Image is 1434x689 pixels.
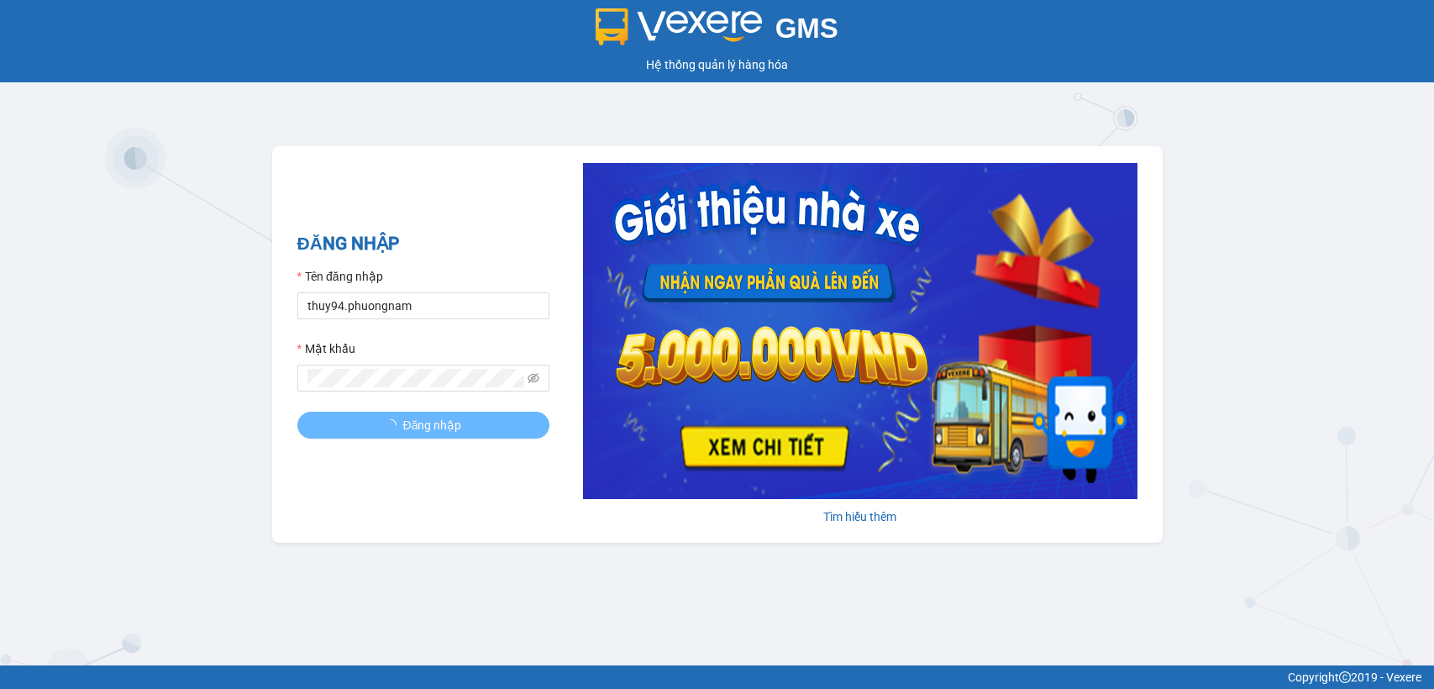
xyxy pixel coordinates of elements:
input: Mật khẩu [307,369,524,387]
div: Tìm hiểu thêm [583,508,1137,526]
input: Tên đăng nhập [297,292,549,319]
label: Mật khẩu [297,339,355,358]
span: loading [385,419,403,431]
label: Tên đăng nhập [297,267,383,286]
img: banner-0 [583,163,1137,499]
span: copyright [1339,671,1351,683]
div: Hệ thống quản lý hàng hóa [4,55,1430,74]
img: logo 2 [596,8,762,45]
div: Copyright 2019 - Vexere [13,668,1421,686]
span: GMS [775,13,838,44]
button: Đăng nhập [297,412,549,439]
span: eye-invisible [528,372,539,384]
a: GMS [596,25,838,39]
h2: ĐĂNG NHẬP [297,230,549,258]
span: Đăng nhập [403,416,462,434]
